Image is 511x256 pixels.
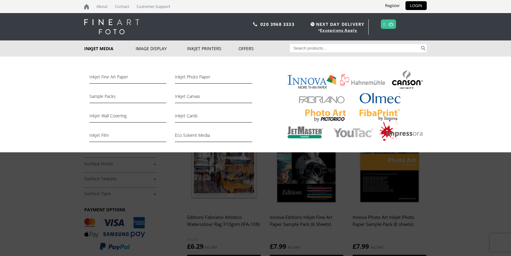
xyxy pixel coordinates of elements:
[260,21,294,27] a: 020 3968 3333
[175,93,252,103] a: Inkjet Canvas
[136,40,187,57] a: Image Display
[89,73,166,84] a: Inkjet Fine Art Paper
[383,20,386,29] a: 0
[187,40,238,57] a: Inkjet Printers
[175,112,252,123] a: Inkjet Cards
[320,28,357,33] a: Exceptions Apply
[89,93,166,103] a: Sample Packs
[175,132,252,142] a: Eco Solvent Media
[405,1,427,10] a: LOGIN
[175,73,252,84] a: Inkjet Photo Paper
[290,44,420,52] input: Search products…
[389,22,393,26] img: basket.svg
[280,69,427,145] img: Inkjet-Media_brands-from-fine-art-foto-3.jpg
[84,40,136,57] a: Inkjet Media
[84,19,139,34] img: logo-white.svg
[253,22,257,26] img: phone.svg
[309,21,364,28] span: NEXT DAY DELIVERY
[89,132,166,142] a: Inkjet Film
[381,1,404,10] a: Register
[311,22,315,26] img: time.svg
[89,112,166,123] a: Inkjet Wall Covering
[420,44,427,52] button: Search
[238,40,290,57] a: Offers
